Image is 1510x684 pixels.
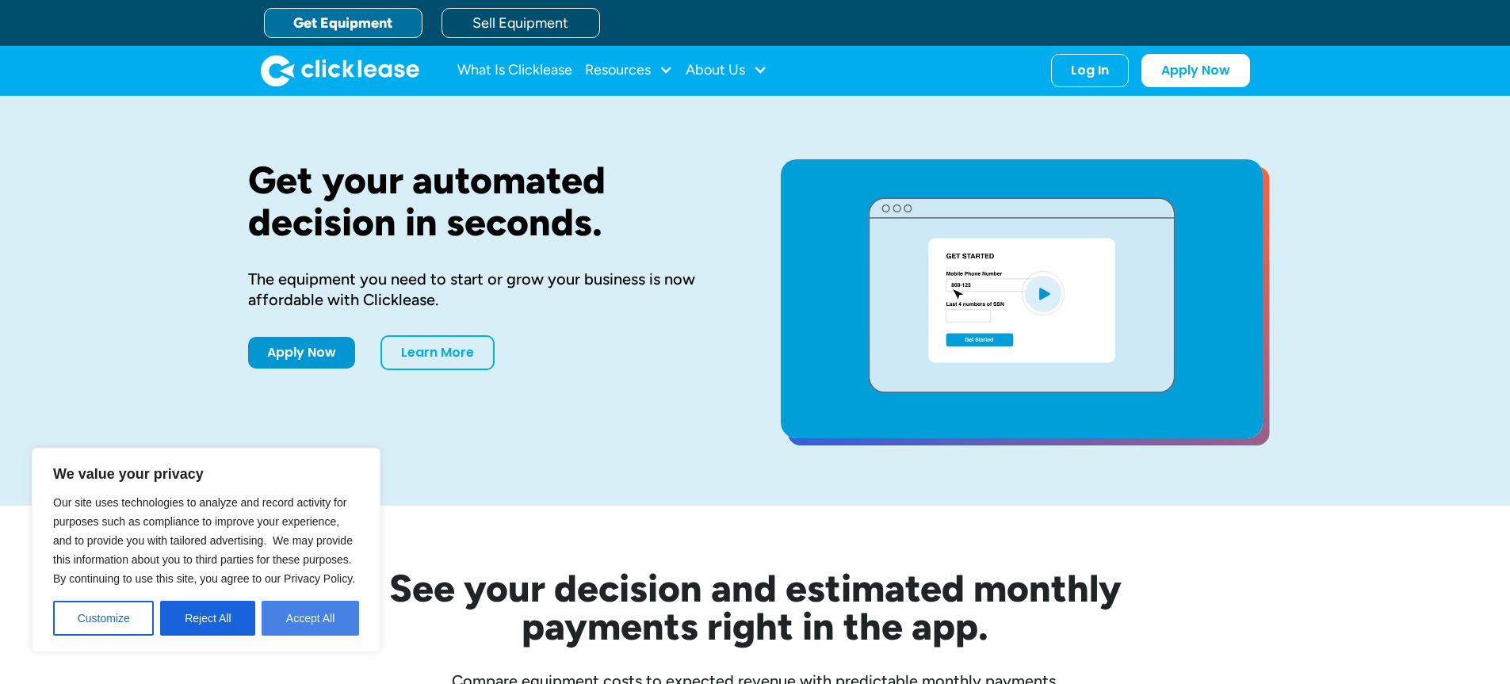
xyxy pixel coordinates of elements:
a: Apply Now [1141,54,1250,87]
button: Customize [53,601,154,636]
a: Sell Equipment [442,8,600,38]
a: open lightbox [781,159,1263,438]
div: Resources [585,55,673,86]
button: Accept All [262,601,359,636]
div: The equipment you need to start or grow your business is now affordable with Clicklease. [248,269,730,310]
div: Log In [1071,63,1109,78]
img: Blue play button logo on a light blue circular background [1022,271,1065,315]
h2: See your decision and estimated monthly payments right in the app. [312,569,1199,645]
div: About Us [686,55,767,86]
span: Our site uses technologies to analyze and record activity for purposes such as compliance to impr... [53,496,355,585]
button: Reject All [160,601,255,636]
a: Learn More [380,335,495,370]
h1: Get your automated decision in seconds. [248,159,730,243]
img: Clicklease logo [261,55,419,86]
a: What Is Clicklease [457,55,572,86]
a: home [261,55,419,86]
a: Get Equipment [264,8,422,38]
p: We value your privacy [53,464,359,483]
div: We value your privacy [32,448,380,652]
a: Apply Now [248,337,355,369]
